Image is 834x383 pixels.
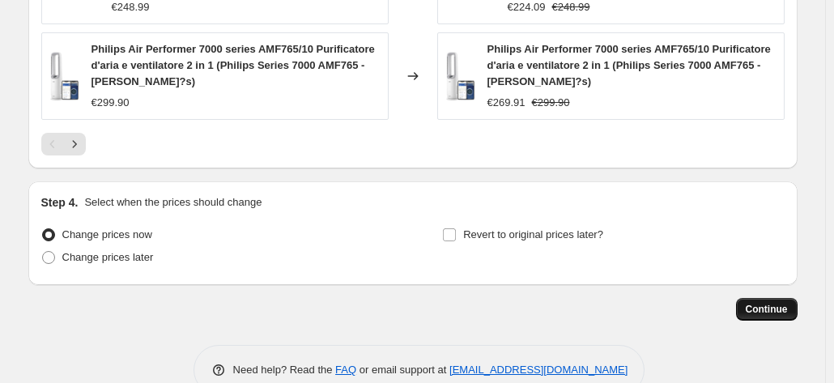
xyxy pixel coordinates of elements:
img: 51iemD2XqfL_80x.jpg [50,52,79,100]
img: 51iemD2XqfL_80x.jpg [446,52,474,100]
button: Next [63,133,86,155]
button: Continue [736,298,798,321]
span: Need help? Read the [233,364,336,376]
a: [EMAIL_ADDRESS][DOMAIN_NAME] [449,364,628,376]
span: Revert to original prices later? [463,228,603,240]
span: Continue [746,303,788,316]
span: or email support at [356,364,449,376]
strike: €299.90 [532,95,570,111]
div: €269.91 [487,95,526,111]
span: Change prices later [62,251,154,263]
div: €299.90 [91,95,130,111]
a: FAQ [335,364,356,376]
span: Philips Air Performer 7000 series AMF765/10 Purificatore d'aria e ventilatore 2 in 1 (Philips Ser... [487,43,771,87]
span: Change prices now [62,228,152,240]
h2: Step 4. [41,194,79,211]
span: Philips Air Performer 7000 series AMF765/10 Purificatore d'aria e ventilatore 2 in 1 (Philips Ser... [91,43,375,87]
nav: Pagination [41,133,86,155]
p: Select when the prices should change [84,194,262,211]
